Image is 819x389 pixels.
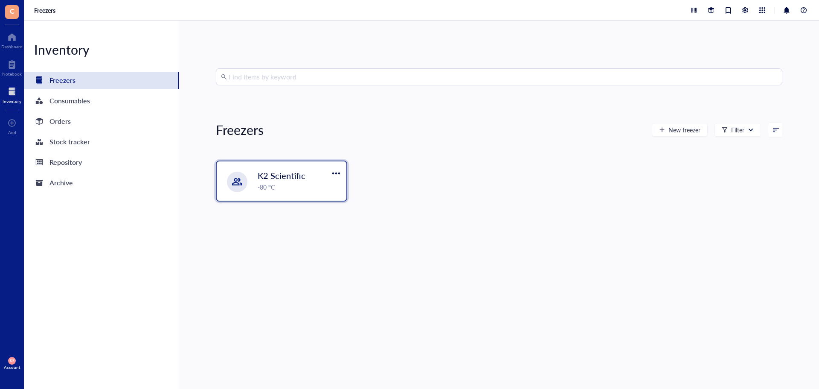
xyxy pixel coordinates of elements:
span: New freezer [668,126,700,133]
span: K2 Scientific [258,170,305,181]
div: Dashboard [1,44,23,49]
div: Repository [49,156,82,168]
a: Notebook [2,58,22,76]
button: New freezer [652,123,708,137]
a: Consumables [24,92,179,109]
a: Orders [24,113,179,130]
div: Freezers [49,74,76,86]
a: Repository [24,154,179,171]
div: Inventory [24,41,179,58]
a: Dashboard [1,30,23,49]
span: KE [10,359,15,363]
div: Archive [49,177,73,189]
div: -80 °C [258,182,341,192]
a: Stock tracker [24,133,179,150]
span: C [10,6,15,16]
a: Freezers [24,72,179,89]
div: Notebook [2,71,22,76]
div: Consumables [49,95,90,107]
a: Inventory [3,85,21,104]
a: Archive [24,174,179,191]
a: Freezers [34,6,57,14]
div: Account [4,365,20,370]
div: Add [8,130,16,135]
div: Filter [731,125,744,135]
div: Freezers [216,121,264,138]
div: Inventory [3,99,21,104]
div: Stock tracker [49,136,90,148]
div: Orders [49,115,71,127]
